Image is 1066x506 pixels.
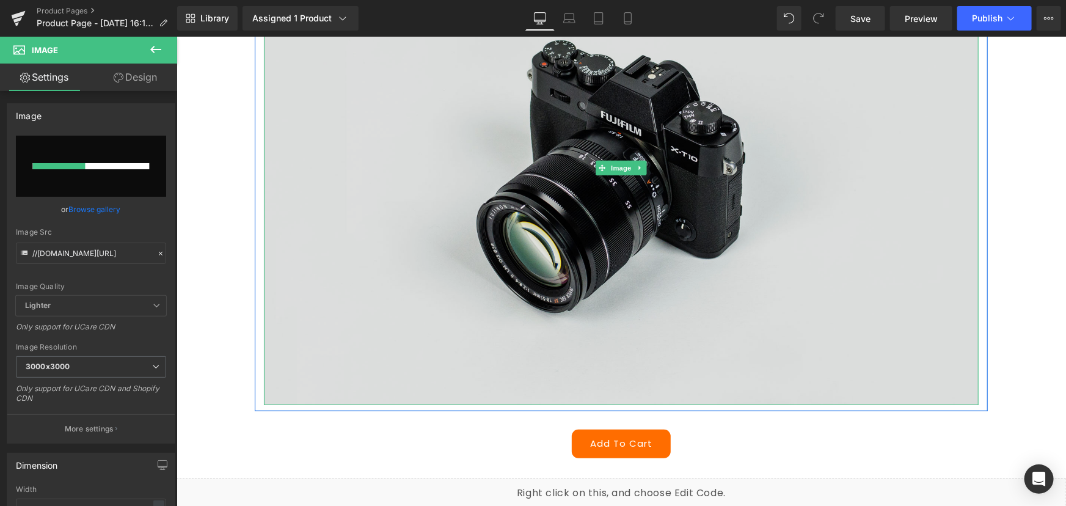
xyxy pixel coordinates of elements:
[777,6,801,31] button: Undo
[7,414,175,443] button: More settings
[1024,464,1054,494] div: Open Intercom Messenger
[16,322,166,340] div: Only support for UCare CDN
[890,6,952,31] a: Preview
[16,203,166,216] div: or
[16,104,42,121] div: Image
[32,45,58,55] span: Image
[905,12,938,25] span: Preview
[16,453,58,471] div: Dimension
[252,12,349,24] div: Assigned 1 Product
[16,485,166,494] div: Width
[972,13,1002,23] span: Publish
[91,64,180,91] a: Design
[16,282,166,291] div: Image Quality
[37,6,177,16] a: Product Pages
[16,343,166,351] div: Image Resolution
[177,6,238,31] a: New Library
[26,362,70,371] b: 3000x3000
[850,12,871,25] span: Save
[458,124,470,139] a: Expand / Collapse
[200,13,229,24] span: Library
[37,18,154,28] span: Product Page - [DATE] 16:15:18
[613,6,643,31] a: Mobile
[806,6,831,31] button: Redo
[584,6,613,31] a: Tablet
[16,228,166,237] div: Image Src
[25,301,51,310] b: Lighter
[525,6,555,31] a: Desktop
[395,393,494,422] button: Add To Cart
[65,424,114,435] p: More settings
[555,6,584,31] a: Laptop
[957,6,1032,31] button: Publish
[16,384,166,411] div: Only support for UCare CDN and Shopify CDN
[432,124,458,139] span: Image
[1037,6,1061,31] button: More
[16,243,166,264] input: Link
[69,199,121,220] a: Browse gallery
